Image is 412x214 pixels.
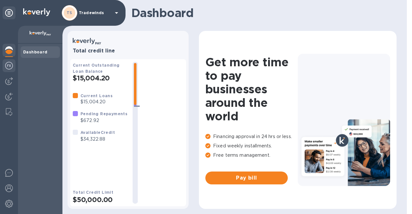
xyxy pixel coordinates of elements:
[80,93,113,98] b: Current Loans
[5,62,13,70] img: Foreign exchange
[3,6,15,19] div: Unpin categories
[80,136,115,143] p: $34,322.88
[80,117,127,124] p: $672.92
[73,63,120,74] b: Current Outstanding Loan Balance
[211,174,283,182] span: Pay bill
[131,6,393,20] h1: Dashboard
[73,74,127,82] h2: $15,004.20
[80,111,127,116] b: Pending Repayments
[205,172,288,184] button: Pay bill
[205,133,298,140] p: Financing approval in 24 hrs or less.
[80,130,115,135] b: Available Credit
[23,50,48,54] b: Dashboard
[73,48,183,54] h3: Total credit line
[80,98,113,105] p: $15,004.20
[205,152,298,159] p: Free terms management.
[23,8,50,16] img: Logo
[205,55,298,123] h1: Get more time to pay businesses around the world
[73,190,113,195] b: Total Credit Limit
[67,10,72,15] b: TS
[205,143,298,149] p: Fixed weekly installments.
[79,11,111,15] p: Tradewinds
[73,196,127,204] h2: $50,000.00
